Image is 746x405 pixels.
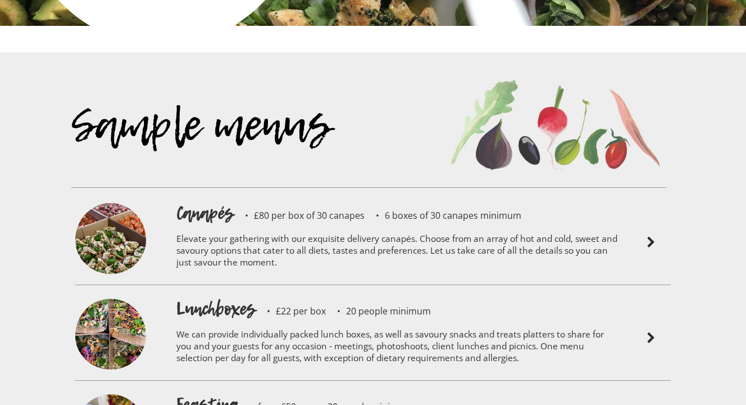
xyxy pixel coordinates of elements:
p: £80 per box of 30 canapes [234,211,365,220]
p: We can provide individually packed lunch boxes, as well as savoury snacks and treats platters to ... [176,321,620,375]
div: Sample menus [71,119,438,187]
p: £22 per box [256,307,326,316]
p: 20 people minimum [326,307,431,316]
p: Elevate your gathering with our exquisite delivery canapés. Choose from an array of hot and cold,... [176,226,620,279]
p: 6 boxes of 30 canapes minimum [365,211,521,220]
h1: Lunchboxes [176,296,256,321]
